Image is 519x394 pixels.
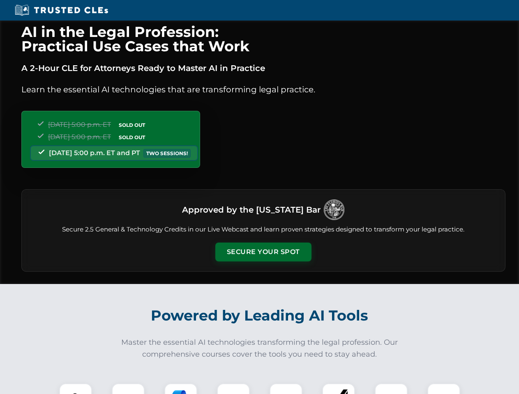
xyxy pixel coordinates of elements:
span: SOLD OUT [116,133,148,142]
span: [DATE] 5:00 p.m. ET [48,133,111,141]
span: SOLD OUT [116,121,148,129]
p: Master the essential AI technologies transforming the legal profession. Our comprehensive courses... [116,337,404,360]
h3: Approved by the [US_STATE] Bar [182,202,321,217]
h2: Powered by Leading AI Tools [32,301,487,330]
p: Learn the essential AI technologies that are transforming legal practice. [21,83,505,96]
button: Secure Your Spot [215,243,311,261]
span: [DATE] 5:00 p.m. ET [48,121,111,128]
p: A 2-Hour CLE for Attorneys Ready to Master AI in Practice [21,62,505,75]
p: Secure 2.5 General & Technology Credits in our Live Webcast and learn proven strategies designed ... [32,225,495,234]
h1: AI in the Legal Profession: Practical Use Cases that Work [21,25,505,53]
img: Trusted CLEs [12,4,111,16]
img: Logo [324,199,344,220]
